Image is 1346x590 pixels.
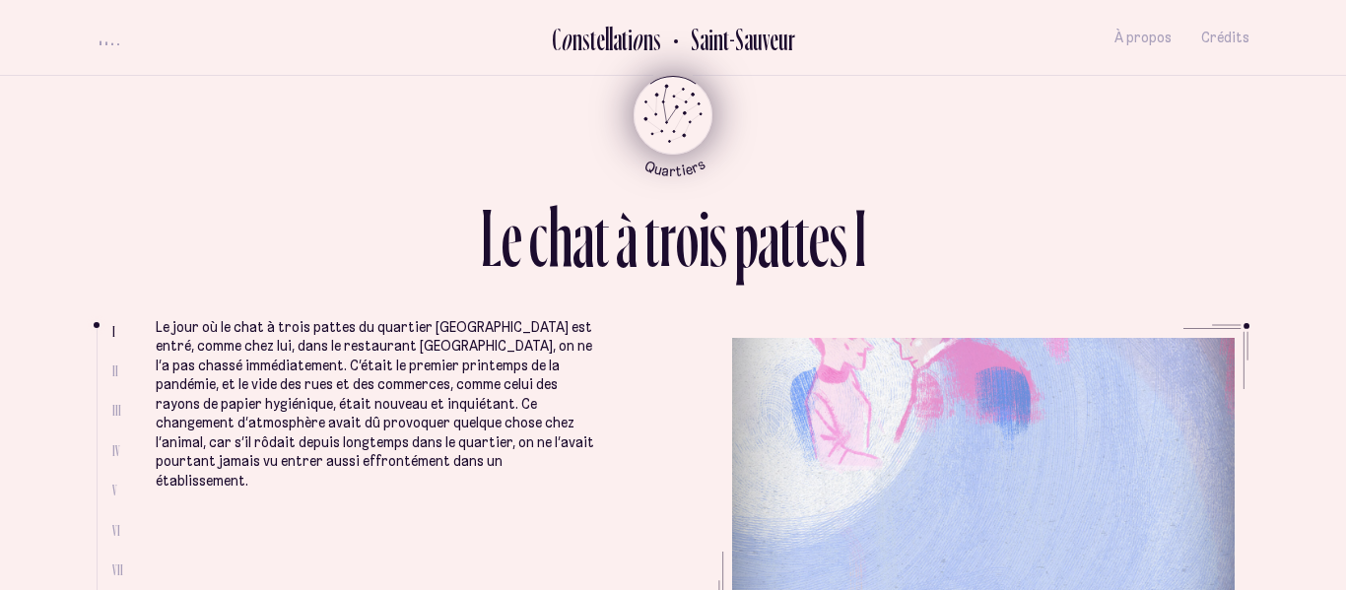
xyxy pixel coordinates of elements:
div: h [548,197,572,279]
div: à [616,197,638,279]
span: VII [112,561,123,578]
div: t [779,197,794,279]
div: e [809,197,830,279]
div: o [561,23,572,55]
tspan: Quartiers [641,155,707,179]
span: IV [112,442,120,459]
div: a [572,197,594,279]
div: t [644,197,659,279]
div: o [676,197,699,279]
div: s [582,23,590,55]
div: c [529,197,548,279]
span: III [112,402,121,419]
div: t [794,197,809,279]
span: Crédits [1201,30,1249,46]
div: l [605,23,609,55]
div: n [643,23,653,55]
button: Crédits [1201,15,1249,61]
div: i [628,23,633,55]
div: I [854,197,866,279]
span: À propos [1114,30,1172,46]
div: t [590,23,596,55]
div: t [594,197,609,279]
div: i [699,197,709,279]
button: Retour au Quartier [661,22,795,54]
button: volume audio [97,28,122,48]
div: l [609,23,613,55]
div: s [653,23,661,55]
div: a [613,23,622,55]
div: s [709,197,727,279]
div: t [622,23,628,55]
div: a [758,197,779,279]
div: n [572,23,582,55]
span: VI [112,522,120,539]
h2: Saint-Sauveur [676,23,795,55]
div: p [734,197,758,279]
span: II [112,362,118,379]
div: C [552,23,561,55]
span: V [112,482,117,498]
button: À propos [1114,15,1172,61]
span: I [112,323,115,340]
div: e [596,23,605,55]
div: e [502,197,522,279]
div: s [830,197,847,279]
button: Retour au menu principal [616,76,731,177]
div: L [481,197,502,279]
div: r [659,197,676,279]
p: Le jour où le chat à trois pattes du quartier [GEOGRAPHIC_DATA] est entré, comme chez lui, dans l... [156,318,594,492]
div: o [632,23,643,55]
